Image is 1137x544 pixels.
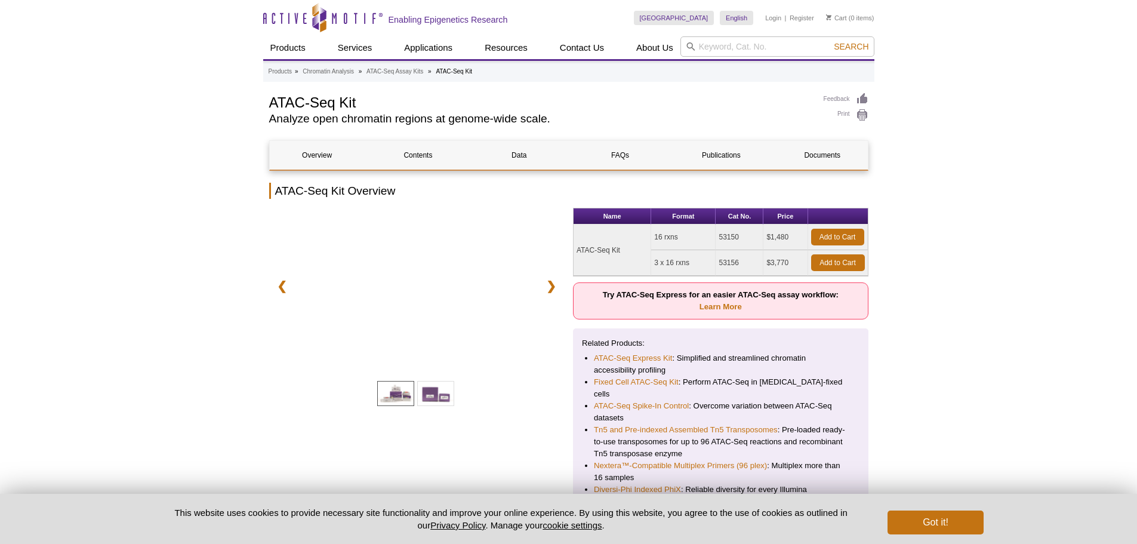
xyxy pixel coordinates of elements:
li: ATAC-Seq Kit [436,68,472,75]
a: Applications [397,36,460,59]
a: Add to Cart [811,229,864,245]
li: » [428,68,432,75]
td: 16 rxns [651,225,716,250]
a: Contact Us [553,36,611,59]
a: Contents [371,141,466,170]
a: ❮ [269,272,295,300]
a: Learn More [700,302,742,311]
th: Cat No. [716,208,763,225]
li: : Overcome variation between ATAC-Seq datasets [594,400,848,424]
img: Your Cart [826,14,831,20]
li: : Pre-loaded ready-to-use transposomes for up to 96 ATAC-Seq reactions and recombinant Tn5 transp... [594,424,848,460]
li: » [359,68,362,75]
a: Nextera™-Compatible Multiplex Primers (96 plex) [594,460,767,472]
button: Search [830,41,872,52]
a: Products [269,66,292,77]
li: : Perform ATAC-Seq in [MEDICAL_DATA]-fixed cells [594,376,848,400]
li: : Multiplex more than 16 samples [594,460,848,484]
li: » [295,68,298,75]
a: FAQs [572,141,667,170]
a: Fixed Cell ATAC-Seq Kit [594,376,679,388]
a: Tn5 and Pre-indexed Assembled Tn5 Transposomes [594,424,778,436]
a: ATAC-Seq Spike-In Control [594,400,689,412]
a: Publications [674,141,769,170]
td: 53156 [716,250,763,276]
li: : Simplified and streamlined chromatin accessibility profiling [594,352,848,376]
a: English [720,11,753,25]
td: ATAC-Seq Kit [574,225,651,276]
li: | [785,11,787,25]
a: Login [765,14,781,22]
span: Search [834,42,868,51]
a: About Us [629,36,680,59]
p: This website uses cookies to provide necessary site functionality and improve your online experie... [154,506,868,531]
a: Privacy Policy [430,520,485,530]
a: Data [472,141,566,170]
li: : Reliable diversity for every Illumina sequencing run [594,484,848,508]
input: Keyword, Cat. No. [680,36,874,57]
a: Products [263,36,313,59]
td: 3 x 16 rxns [651,250,716,276]
a: Cart [826,14,847,22]
strong: Try ATAC-Seq Express for an easier ATAC-Seq assay workflow: [603,290,839,311]
p: Related Products: [582,337,859,349]
button: cookie settings [543,520,602,530]
a: Resources [477,36,535,59]
td: $3,770 [763,250,808,276]
a: Overview [270,141,365,170]
li: (0 items) [826,11,874,25]
th: Price [763,208,808,225]
a: Services [331,36,380,59]
a: Diversi-Phi Indexed PhiX [594,484,681,496]
th: Name [574,208,651,225]
a: Add to Cart [811,254,865,271]
a: ❯ [538,272,564,300]
a: [GEOGRAPHIC_DATA] [634,11,714,25]
a: ATAC-Seq Assay Kits [366,66,423,77]
a: Register [790,14,814,22]
td: $1,480 [763,225,808,250]
a: Feedback [824,93,868,106]
h2: Analyze open chromatin regions at genome-wide scale. [269,113,812,124]
a: Chromatin Analysis [303,66,354,77]
button: Got it! [888,511,983,534]
h2: ATAC-Seq Kit Overview [269,183,868,199]
td: 53150 [716,225,763,250]
a: Print [824,109,868,122]
a: ATAC-Seq Express Kit [594,352,672,364]
th: Format [651,208,716,225]
h2: Enabling Epigenetics Research [389,14,508,25]
h1: ATAC-Seq Kit [269,93,812,110]
a: Documents [775,141,870,170]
